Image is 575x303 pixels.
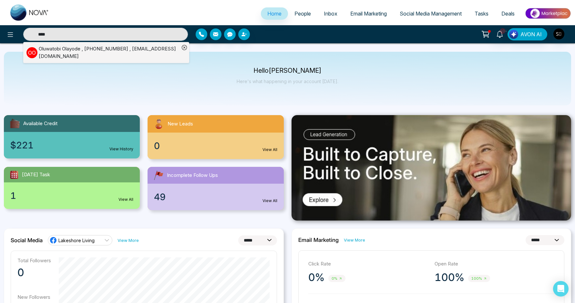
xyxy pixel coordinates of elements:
p: New Followers [17,294,51,300]
img: User Avatar [553,28,564,39]
span: Incomplete Follow Ups [167,172,218,179]
span: People [294,10,311,17]
img: Nova CRM Logo [10,5,49,21]
span: Available Credit [23,120,57,127]
a: Incomplete Follow Ups49View All [144,167,287,210]
span: [DATE] Task [22,171,50,179]
span: 49 [154,190,166,204]
span: Inbox [324,10,337,17]
a: View More [118,237,139,243]
a: View All [262,198,277,204]
span: Deals [501,10,515,17]
p: O O [26,47,37,58]
a: 10+ [492,28,508,39]
img: newLeads.svg [153,118,165,130]
a: New Leads0View All [144,115,287,159]
a: Email Marketing [344,7,393,20]
img: Lead Flow [509,30,518,39]
img: todayTask.svg [9,169,19,180]
a: Tasks [468,7,495,20]
a: View All [118,197,133,202]
span: Email Marketing [350,10,387,17]
div: Open Intercom Messenger [553,281,569,297]
p: 0% [308,271,324,284]
span: 100% [468,275,490,282]
a: People [288,7,317,20]
button: AVON AI [508,28,547,40]
span: Social Media Management [400,10,462,17]
a: View More [344,237,365,243]
p: Click Rate [308,260,428,268]
a: Social Media Management [393,7,468,20]
img: Market-place.gif [524,6,571,21]
a: Inbox [317,7,344,20]
p: Open Rate [435,260,554,268]
span: Tasks [475,10,488,17]
p: Hello [PERSON_NAME] [237,68,338,73]
span: 10+ [500,28,506,34]
span: AVON AI [520,30,542,38]
div: Oluwatobi Olayode , [PHONE_NUMBER] , [EMAIL_ADDRESS][DOMAIN_NAME] [39,45,180,60]
a: View History [109,146,133,152]
a: Deals [495,7,521,20]
img: . [292,115,571,221]
p: Here's what happening in your account [DATE]. [237,79,338,84]
img: followUps.svg [153,169,164,181]
span: 0% [328,275,345,282]
span: Home [267,10,282,17]
span: New Leads [168,120,193,128]
h2: Social Media [11,237,43,243]
p: Total Followers [17,257,51,264]
span: Lakeshore Living [58,237,95,243]
span: $221 [10,138,34,152]
h2: Email Marketing [298,237,339,243]
span: 1 [10,189,16,202]
p: 0 [17,266,51,279]
p: 100% [435,271,464,284]
span: 0 [154,139,160,153]
a: View All [262,147,277,153]
a: Home [261,7,288,20]
img: availableCredit.svg [9,118,21,129]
